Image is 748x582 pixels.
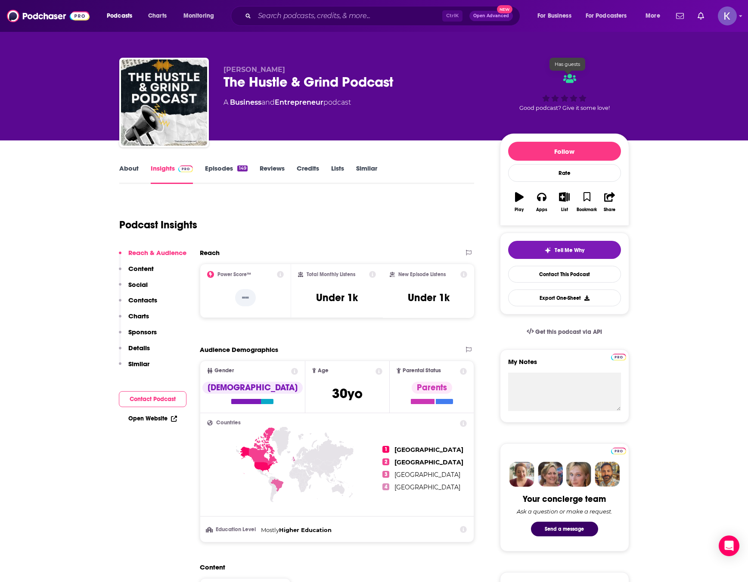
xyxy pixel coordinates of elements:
[595,462,620,487] img: Jon Profile
[119,328,157,344] button: Sponsors
[598,187,621,218] button: Share
[519,105,610,111] span: Good podcast? Give it some love!
[217,271,251,277] h2: Power Score™
[128,296,157,304] p: Contacts
[536,207,547,212] div: Apps
[239,6,528,26] div: Search podcasts, credits, & more...
[261,526,279,533] span: Mostly
[119,312,149,328] button: Charts
[128,415,177,422] a: Open Website
[576,187,598,218] button: Bookmark
[719,535,739,556] div: Open Intercom Messenger
[694,9,708,23] a: Show notifications dropdown
[718,6,737,25] span: Logged in as kpearson13190
[403,368,441,373] span: Parental Status
[394,483,460,491] span: [GEOGRAPHIC_DATA]
[469,11,513,21] button: Open AdvancedNew
[261,98,275,106] span: and
[216,420,241,426] span: Countries
[119,391,186,407] button: Contact Podcast
[178,165,193,172] img: Podchaser Pro
[555,247,584,254] span: Tell Me Why
[382,458,389,465] span: 2
[235,289,256,306] p: --
[394,446,463,454] span: [GEOGRAPHIC_DATA]
[553,187,575,218] button: List
[332,385,363,402] span: 30 yo
[561,207,568,212] div: List
[517,508,612,515] div: Ask a question or make a request.
[382,471,389,478] span: 3
[128,249,186,257] p: Reach & Audience
[382,446,389,453] span: 1
[223,97,351,108] div: A podcast
[119,296,157,312] button: Contacts
[183,10,214,22] span: Monitoring
[297,164,319,184] a: Credits
[307,271,355,277] h2: Total Monthly Listens
[205,164,247,184] a: Episodes149
[520,321,609,342] a: Get this podcast via API
[509,462,534,487] img: Sydney Profile
[508,164,621,182] div: Rate
[223,65,285,74] span: [PERSON_NAME]
[523,494,606,504] div: Your concierge team
[128,312,149,320] p: Charts
[549,58,585,71] div: Has guests
[214,368,234,373] span: Gender
[316,291,358,304] h3: Under 1k
[275,98,323,106] a: Entrepreneur
[611,448,626,454] img: Podchaser Pro
[508,358,621,373] label: My Notes
[515,207,524,212] div: Play
[497,5,512,13] span: New
[566,462,591,487] img: Jules Profile
[398,271,446,277] h2: New Episode Listens
[394,471,460,479] span: [GEOGRAPHIC_DATA]
[237,165,247,171] div: 149
[531,187,553,218] button: Apps
[260,164,285,184] a: Reviews
[531,9,582,23] button: open menu
[531,522,598,536] button: Send a message
[718,6,737,25] button: Show profile menu
[107,10,132,22] span: Podcasts
[7,8,90,24] img: Podchaser - Follow, Share and Rate Podcasts
[604,207,615,212] div: Share
[408,291,450,304] h3: Under 1k
[151,164,193,184] a: InsightsPodchaser Pro
[577,207,597,212] div: Bookmark
[121,59,207,146] img: The Hustle & Grind Podcast
[508,187,531,218] button: Play
[119,360,149,376] button: Similar
[200,563,468,571] h2: Content
[356,164,377,184] a: Similar
[279,526,332,533] span: Higher Education
[382,483,389,490] span: 4
[128,360,149,368] p: Similar
[119,344,150,360] button: Details
[200,249,220,257] h2: Reach
[128,280,148,289] p: Social
[535,328,602,336] span: Get this podcast via API
[200,345,278,354] h2: Audience Demographics
[544,247,551,254] img: tell me why sparkle
[639,9,671,23] button: open menu
[255,9,442,23] input: Search podcasts, credits, & more...
[412,382,452,394] div: Parents
[611,352,626,361] a: Pro website
[119,164,139,184] a: About
[101,9,143,23] button: open menu
[508,266,621,283] a: Contact This Podcast
[508,289,621,306] button: Export One-Sheet
[473,14,509,18] span: Open Advanced
[394,458,463,466] span: [GEOGRAPHIC_DATA]
[128,344,150,352] p: Details
[177,9,225,23] button: open menu
[611,354,626,361] img: Podchaser Pro
[718,6,737,25] img: User Profile
[128,328,157,336] p: Sponsors
[673,9,687,23] a: Show notifications dropdown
